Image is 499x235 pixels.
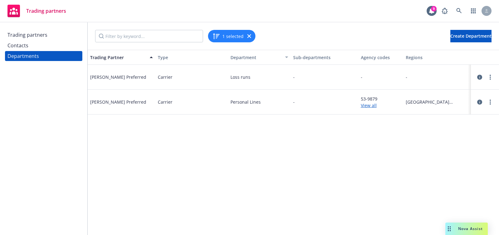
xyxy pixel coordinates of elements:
span: - [293,99,295,105]
span: Trading partners [26,8,66,13]
a: Search [453,5,465,17]
span: Loss runs [230,74,288,80]
button: Department [223,50,291,65]
button: Trading Partner [88,50,155,65]
div: Trading Partner [90,54,146,61]
div: Regions [406,54,468,61]
div: Type [158,54,220,61]
a: circleInformation [476,98,483,106]
a: Report a Bug [438,5,451,17]
div: Agency codes [361,54,401,61]
a: View all [361,102,401,109]
div: Sub-departments [293,54,356,61]
button: Create Department [450,30,492,42]
div: Departments [7,51,39,61]
span: [PERSON_NAME] Preferred [90,74,146,80]
span: Create Department [450,33,492,39]
span: 53-9879 [361,96,401,102]
div: 9 [431,6,437,12]
button: Nova Assist [445,223,488,235]
a: Departments [5,51,82,61]
span: - [293,74,295,80]
button: 1 selected [212,32,244,40]
span: - [361,74,362,80]
a: more [487,98,494,106]
div: Trading partners [7,30,47,40]
span: - [406,74,468,80]
a: Trading partners [5,2,69,20]
button: Regions [403,50,471,65]
span: Personal Lines [230,99,288,105]
div: Department [225,54,281,61]
input: Filter by keyword... [95,30,203,42]
a: Switch app [467,5,480,17]
div: Contacts [7,40,28,50]
button: Sub-departments [291,50,358,65]
a: circleInformation [476,73,483,81]
button: Agency codes [358,50,404,65]
a: more [487,73,494,81]
span: [PERSON_NAME] Preferred [90,99,146,105]
a: Trading partners [5,30,82,40]
span: Carrier [158,74,172,80]
span: [GEOGRAPHIC_DATA][US_STATE] [406,99,468,105]
span: Nova Assist [458,226,483,231]
div: Drag to move [445,223,453,235]
button: Type [155,50,223,65]
a: Contacts [5,40,82,50]
span: Carrier [158,99,172,105]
